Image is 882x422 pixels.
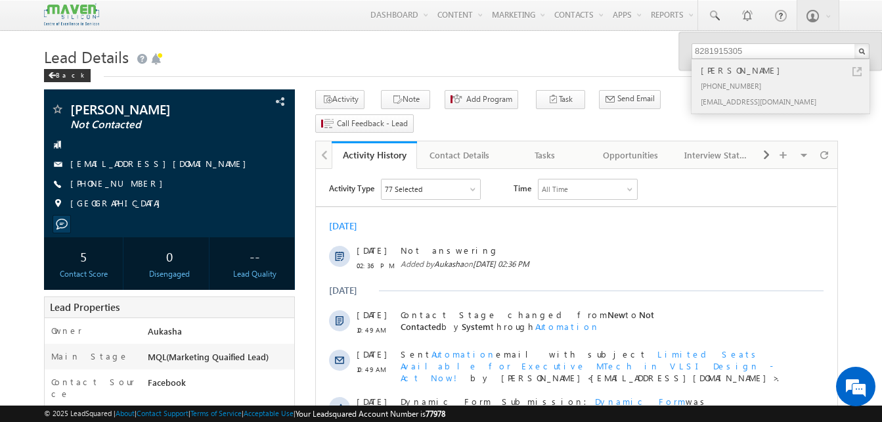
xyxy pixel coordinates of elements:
[118,330,148,340] span: Aukasha
[488,321,501,337] span: +5
[41,227,70,239] span: [DATE]
[85,76,466,87] span: Not answering
[332,141,417,169] a: Activity History
[445,90,518,109] button: Add Program
[112,293,169,302] span: [DATE] 11:59 AM
[536,90,585,109] button: Task
[426,409,445,419] span: 77978
[13,116,56,128] div: [DATE]
[85,316,276,327] span: Had a Phone Conversation
[85,394,331,406] span: Sent email with subject
[182,292,290,304] span: Completed on:
[466,93,512,105] span: Add Program
[292,140,309,151] span: New
[85,179,331,191] span: Sent email with subject
[198,10,215,30] span: Time
[41,281,80,293] span: 10:49 AM
[85,140,338,163] span: Not Contacted
[85,89,466,101] span: Added by on
[315,114,414,133] button: Call Feedback - Lead
[41,410,80,421] span: 11:58 AM
[44,46,129,67] span: Lead Details
[17,122,240,317] textarea: Type your message and hit 'Enter'
[70,197,167,210] span: [GEOGRAPHIC_DATA]
[219,244,291,268] div: --
[85,179,466,215] div: by [PERSON_NAME]<[EMAIL_ADDRESS][DOMAIN_NAME]>.
[85,355,381,378] span: Guddi([EMAIL_ADDRESS][DOMAIN_NAME])
[232,293,290,302] span: [DATE] 10:49 AM
[698,78,874,93] div: [PHONE_NUMBER]
[70,103,225,116] span: [PERSON_NAME]
[70,177,169,191] span: [PHONE_NUMBER]
[337,118,408,129] span: Call Feedback - Lead
[599,147,662,163] div: Opportunities
[85,266,466,278] span: Lead Follow Up: [PERSON_NAME]
[51,350,129,362] label: Main Stage
[41,370,80,382] span: 12:55 PM
[85,329,466,341] span: Added by on
[133,244,206,268] div: 0
[66,11,164,30] div: Sales Activity,Program,Email Bounced,Email Link Clicked,Email Marked Spam & 72 more..
[328,293,357,302] span: Aukasha
[44,68,97,80] a: Back
[44,69,91,82] div: Back
[41,331,80,342] span: 10:49 AM
[674,141,759,169] a: Interview Status
[369,367,393,378] span: Guddi
[303,292,357,304] span: Owner:
[41,355,70,367] span: [DATE]
[41,140,70,152] span: [DATE]
[116,394,180,406] span: Automation
[50,300,120,314] span: Lead Properties
[514,147,577,163] div: Tasks
[226,14,252,26] div: All Time
[51,325,82,337] label: Owner
[219,152,284,163] span: Automation
[116,179,180,191] span: Automation
[144,350,294,369] div: MQL(Marketing Quaified Lead)
[219,268,291,280] div: Lead Quality
[420,293,450,302] span: Aukasha
[85,179,457,214] span: Limited Seats Available for Executive MTech in VLSI Design - Act Now!
[85,140,338,163] span: Contact Stage changed from to by through
[41,242,80,254] span: 10:49 AM
[70,158,253,169] a: [EMAIL_ADDRESS][DOMAIN_NAME]
[244,409,294,417] a: Acceptable Use
[13,51,56,63] div: [DATE]
[381,90,430,109] button: Note
[41,394,70,406] span: [DATE]
[279,227,370,238] span: Dynamic Form
[137,409,188,417] a: Contact Support
[70,118,225,131] span: Not Contacted
[157,330,214,340] span: [DATE] 10:49 AM
[342,149,407,161] div: Activity History
[85,292,169,304] span: Due on:
[85,227,466,250] span: Dynamic Form Submission: was submitted by Aukasha
[13,10,58,30] span: Activity Type
[190,409,242,417] a: Terms of Service
[51,376,135,400] label: Contact Source
[146,152,175,163] span: System
[44,3,99,26] img: Custom Logo
[144,376,294,394] div: Facebook
[370,292,450,304] span: Completed By:
[296,409,445,419] span: Your Leadsquared Account Number is
[617,93,655,105] span: Send Email
[41,195,80,206] span: 10:49 AM
[698,93,874,109] div: [EMAIL_ADDRESS][DOMAIN_NAME]
[684,147,747,163] div: Interview Status
[44,408,445,420] span: © 2025 LeadSquared | | | | |
[698,63,874,78] div: [PERSON_NAME]
[179,328,238,346] em: Start Chat
[417,141,502,169] a: Contact Details
[599,90,661,109] button: Send Email
[116,409,135,417] a: About
[428,147,491,163] div: Contact Details
[41,266,70,278] span: [DATE]
[41,155,80,167] span: 10:49 AM
[41,316,70,327] span: [DATE]
[85,355,395,378] span: Contact Owner changed from to by .
[118,90,148,100] span: Aukasha
[503,141,588,169] a: Tasks
[41,179,70,191] span: [DATE]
